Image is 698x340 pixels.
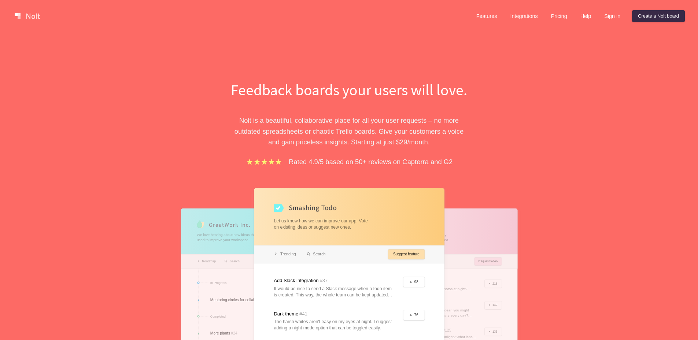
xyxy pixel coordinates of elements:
[575,10,597,22] a: Help
[470,10,503,22] a: Features
[632,10,685,22] a: Create a Nolt board
[223,79,476,100] h1: Feedback boards your users will love.
[545,10,573,22] a: Pricing
[598,10,626,22] a: Sign in
[504,10,543,22] a: Integrations
[289,156,453,167] p: Rated 4.9/5 based on 50+ reviews on Capterra and G2
[223,115,476,147] p: Nolt is a beautiful, collaborative place for all your user requests – no more outdated spreadshee...
[245,158,283,166] img: stars.b067e34983.png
